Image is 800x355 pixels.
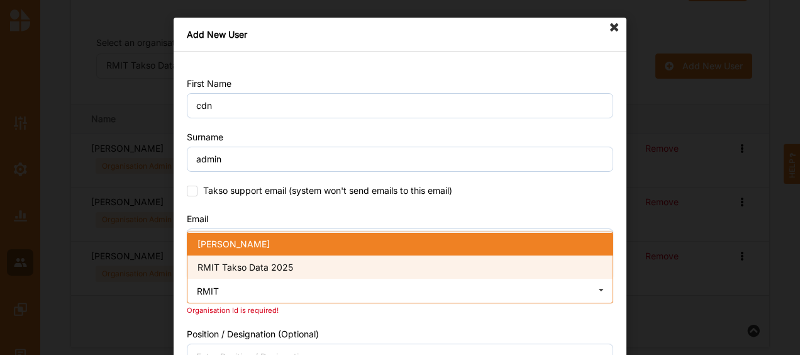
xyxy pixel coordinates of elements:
input: Enter First Name [187,93,613,118]
label: Takso support email (system won't send emails to this email) [187,186,452,196]
span: [PERSON_NAME] [197,239,270,249]
input: Enter Surname [187,147,613,172]
label: Email [187,214,208,224]
label: Position / Designation (Optional) [187,329,319,339]
label: Surname [187,132,223,142]
p: Organisation Id is required! [187,305,613,315]
div: Add New User [174,18,626,52]
span: RMIT Takso Data 2025 [197,262,293,273]
label: First Name [187,79,231,89]
input: Enter email [187,228,613,254]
